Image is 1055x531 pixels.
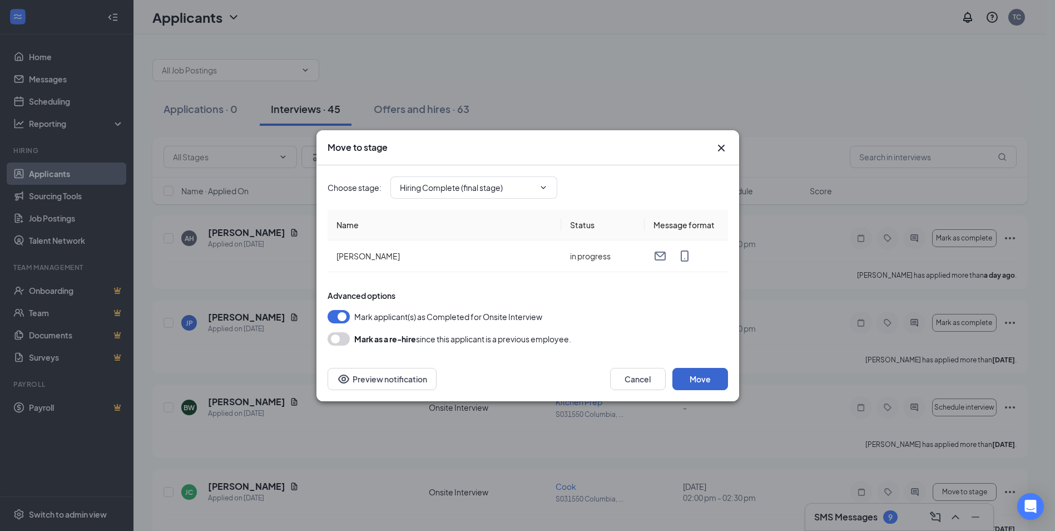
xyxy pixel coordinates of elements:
[328,290,728,301] div: Advanced options
[354,334,416,344] b: Mark as a re-hire
[539,183,548,192] svg: ChevronDown
[1017,493,1044,520] div: Open Intercom Messenger
[645,210,728,240] th: Message format
[715,141,728,155] button: Close
[328,141,388,154] h3: Move to stage
[610,368,666,390] button: Cancel
[653,249,667,263] svg: Email
[561,240,645,272] td: in progress
[354,332,571,346] div: since this applicant is a previous employee.
[561,210,645,240] th: Status
[715,141,728,155] svg: Cross
[678,249,691,263] svg: MobileSms
[336,251,400,261] span: [PERSON_NAME]
[328,368,437,390] button: Preview notificationEye
[672,368,728,390] button: Move
[337,372,350,386] svg: Eye
[328,181,382,194] span: Choose stage :
[328,210,561,240] th: Name
[354,310,542,323] span: Mark applicant(s) as Completed for Onsite Interview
